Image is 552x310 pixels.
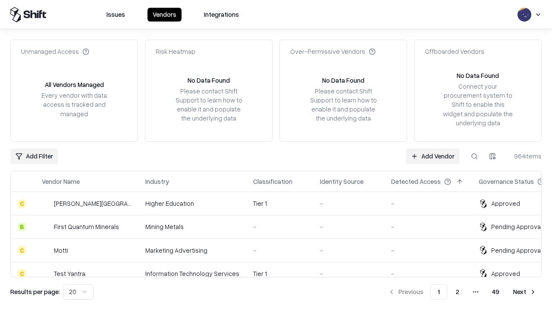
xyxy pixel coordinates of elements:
[320,222,377,231] div: -
[21,47,89,56] div: Unmanaged Access
[45,80,104,89] div: All Vendors Managed
[491,246,542,255] div: Pending Approval
[491,199,520,208] div: Approved
[320,199,377,208] div: -
[320,269,377,278] div: -
[173,87,245,123] div: Please contact Shift Support to learn how to enable it and populate the underlying data
[54,246,68,255] div: Motti
[145,177,169,186] div: Industry
[18,223,26,231] div: B
[430,284,447,300] button: 1
[485,284,506,300] button: 49
[145,246,239,255] div: Marketing Advertising
[38,91,110,118] div: Every vendor with data access is tracked and managed
[42,223,50,231] img: First Quantum Minerals
[491,222,542,231] div: Pending Approval
[253,246,306,255] div: -
[42,177,80,186] div: Vendor Name
[18,246,26,254] div: C
[391,199,465,208] div: -
[253,222,306,231] div: -
[479,177,534,186] div: Governance Status
[391,269,465,278] div: -
[253,177,292,186] div: Classification
[10,287,60,296] p: Results per page:
[491,269,520,278] div: Approved
[145,199,239,208] div: Higher Education
[199,8,244,22] button: Integrations
[42,246,50,254] img: Motti
[188,76,230,85] div: No Data Found
[54,269,85,278] div: Test Yantra
[10,149,58,164] button: Add Filter
[42,199,50,208] img: Reichman University
[156,47,195,56] div: Risk Heatmap
[449,284,466,300] button: 2
[383,284,542,300] nav: pagination
[391,222,465,231] div: -
[145,222,239,231] div: Mining Metals
[442,82,514,127] div: Connect your procurement system to Shift to enable this widget and populate the underlying data
[253,199,306,208] div: Tier 1
[322,76,364,85] div: No Data Found
[18,199,26,208] div: C
[101,8,130,22] button: Issues
[508,284,542,300] button: Next
[406,149,460,164] a: Add Vendor
[307,87,379,123] div: Please contact Shift Support to learn how to enable it and populate the underlying data
[145,269,239,278] div: Information Technology Services
[425,47,484,56] div: Offboarded Vendors
[18,269,26,278] div: C
[391,177,441,186] div: Detected Access
[457,71,499,80] div: No Data Found
[54,222,119,231] div: First Quantum Minerals
[391,246,465,255] div: -
[290,47,376,56] div: Over-Permissive Vendors
[42,269,50,278] img: Test Yantra
[507,152,542,161] div: 964 items
[320,177,364,186] div: Identity Source
[147,8,182,22] button: Vendors
[320,246,377,255] div: -
[253,269,306,278] div: Tier 1
[54,199,132,208] div: [PERSON_NAME][GEOGRAPHIC_DATA]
